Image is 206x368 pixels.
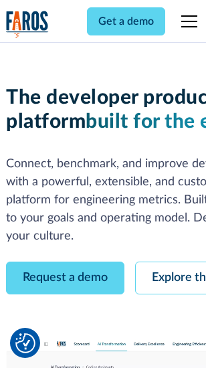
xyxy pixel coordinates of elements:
div: menu [173,5,200,37]
img: Logo of the analytics and reporting company Faros. [6,11,49,38]
a: Request a demo [6,262,124,294]
button: Cookie Settings [15,333,35,353]
a: home [6,11,49,38]
a: Get a demo [87,7,165,35]
img: Revisit consent button [15,333,35,353]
